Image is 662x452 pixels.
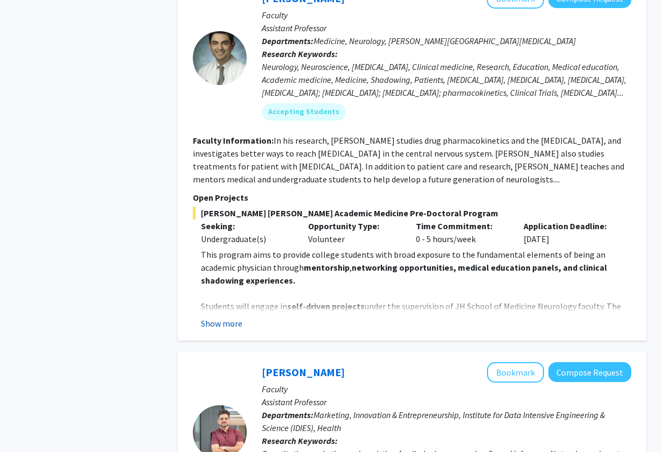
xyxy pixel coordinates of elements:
[262,60,631,99] div: Neurology, Neuroscience, [MEDICAL_DATA], Clinical medicine, Research, Education, Medical educatio...
[262,395,631,408] p: Assistant Professor
[548,362,631,382] button: Compose Request to Manuel Hermosilla
[193,191,631,204] p: Open Projects
[408,220,515,245] div: 0 - 5 hours/week
[300,220,408,245] div: Volunteer
[262,9,631,22] p: Faculty
[262,383,631,395] p: Faculty
[201,300,631,338] p: Students will engage in under the supervision of JH School of Medicine Neurology faculty. The pro...
[193,207,631,220] span: [PERSON_NAME] [PERSON_NAME] Academic Medicine Pre-Doctoral Program
[287,301,365,312] strong: self-driven projects
[262,48,338,59] b: Research Keywords:
[201,248,631,287] p: This program aims to provide college students with broad exposure to the fundamental elements of ...
[262,36,313,46] b: Departments:
[193,135,274,146] b: Faculty Information:
[193,135,624,185] fg-read-more: In his research, [PERSON_NAME] studies drug pharmacokinetics and the [MEDICAL_DATA], and investig...
[262,409,605,433] span: Marketing, Innovation & Entrepreneurship, Institute for Data Intensive Engineering & Science (IDI...
[8,404,46,444] iframe: Chat
[308,220,400,232] p: Opportunity Type:
[201,232,292,245] div: Undergraduate(s)
[262,435,338,446] b: Research Keywords:
[487,362,544,383] button: Add Manuel Hermosilla to Bookmarks
[515,220,623,245] div: [DATE]
[262,103,346,121] mat-chip: Accepting Students
[262,365,345,379] a: [PERSON_NAME]
[201,317,242,330] button: Show more
[201,262,607,286] strong: networking opportunities, medical education panels, and clinical shadowing experiences.
[262,409,313,420] b: Departments:
[201,220,292,232] p: Seeking:
[262,22,631,34] p: Assistant Professor
[304,262,350,273] strong: mentorship
[524,220,615,232] p: Application Deadline:
[416,220,507,232] p: Time Commitment:
[313,36,576,46] span: Medicine, Neurology, [PERSON_NAME][GEOGRAPHIC_DATA][MEDICAL_DATA]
